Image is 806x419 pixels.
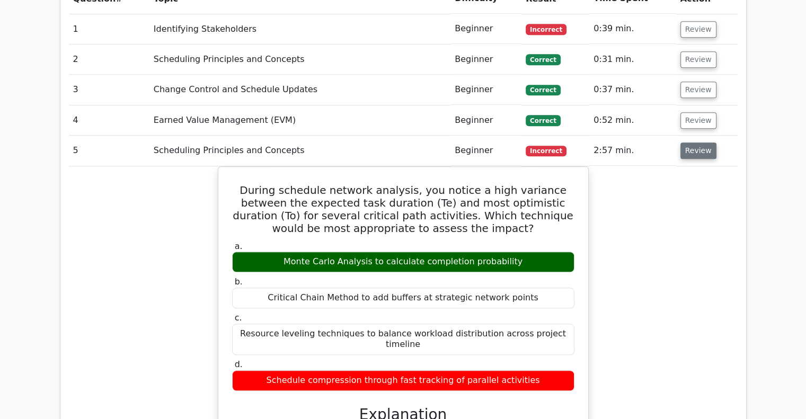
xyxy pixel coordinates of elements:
[69,14,149,44] td: 1
[450,136,521,166] td: Beginner
[680,21,716,38] button: Review
[526,85,560,95] span: Correct
[232,370,574,391] div: Schedule compression through fast tracking of parallel activities
[589,136,676,166] td: 2:57 min.
[69,105,149,136] td: 4
[526,54,560,65] span: Correct
[589,14,676,44] td: 0:39 min.
[69,136,149,166] td: 5
[149,105,450,136] td: Earned Value Management (EVM)
[149,14,450,44] td: Identifying Stakeholders
[232,252,574,272] div: Monte Carlo Analysis to calculate completion probability
[526,115,560,126] span: Correct
[232,324,574,355] div: Resource leveling techniques to balance workload distribution across project timeline
[235,313,242,323] span: c.
[450,75,521,105] td: Beginner
[231,184,575,235] h5: During schedule network analysis, you notice a high variance between the expected task duration (...
[526,24,566,34] span: Incorrect
[235,359,243,369] span: d.
[589,44,676,75] td: 0:31 min.
[680,142,716,159] button: Review
[69,44,149,75] td: 2
[450,44,521,75] td: Beginner
[526,146,566,156] span: Incorrect
[149,75,450,105] td: Change Control and Schedule Updates
[149,44,450,75] td: Scheduling Principles and Concepts
[589,105,676,136] td: 0:52 min.
[235,241,243,251] span: a.
[589,75,676,105] td: 0:37 min.
[450,14,521,44] td: Beginner
[680,82,716,98] button: Review
[69,75,149,105] td: 3
[232,288,574,308] div: Critical Chain Method to add buffers at strategic network points
[149,136,450,166] td: Scheduling Principles and Concepts
[450,105,521,136] td: Beginner
[680,51,716,68] button: Review
[235,277,243,287] span: b.
[680,112,716,129] button: Review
